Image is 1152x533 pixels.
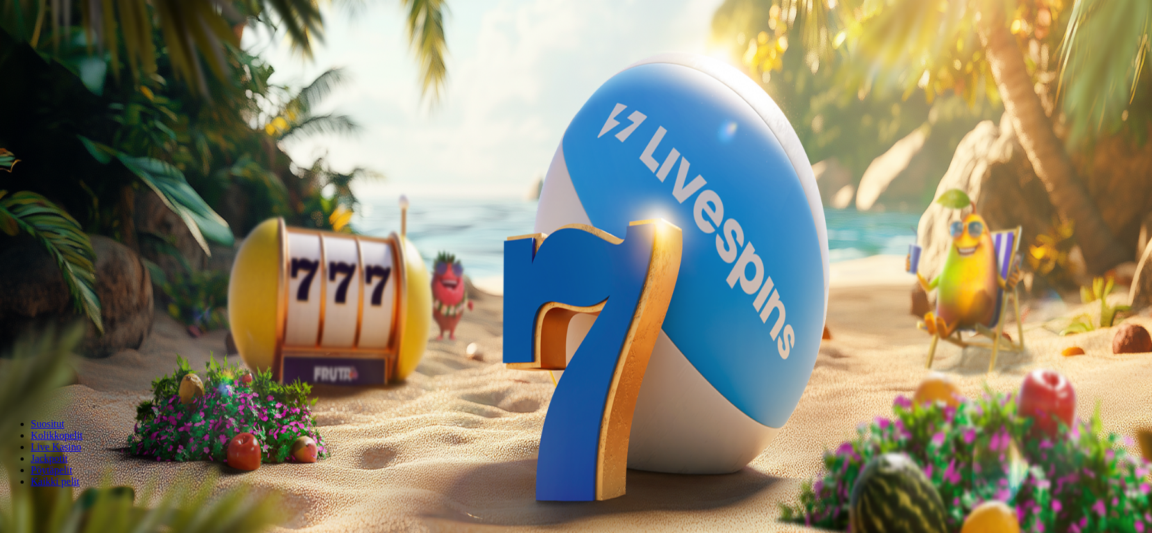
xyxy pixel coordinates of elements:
[31,476,79,487] a: Kaikki pelit
[31,430,83,441] a: Kolikkopelit
[31,464,72,475] a: Pöytäpelit
[31,418,64,429] a: Suositut
[31,453,68,464] a: Jackpotit
[31,441,81,452] a: Live Kasino
[5,397,1147,488] nav: Lobby
[5,397,1147,511] header: Lobby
